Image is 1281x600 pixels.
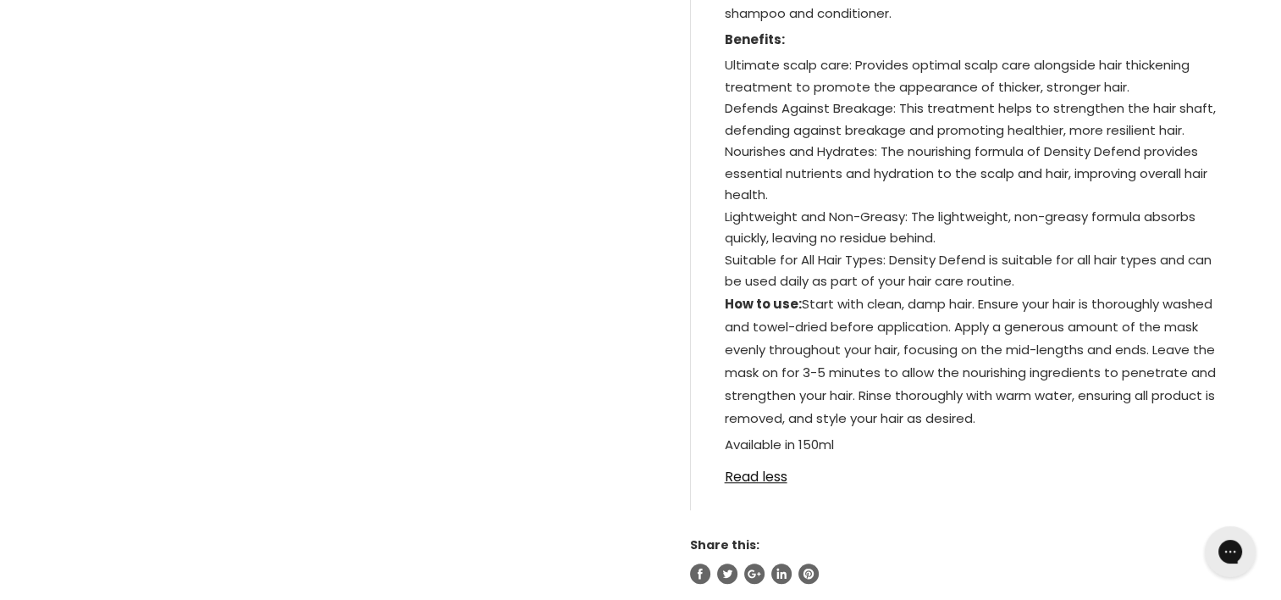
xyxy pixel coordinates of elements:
p: Available in 150ml [725,433,1221,459]
strong: How to use: [725,295,802,313]
p: Start with clean, damp hair. Ensure your hair is thoroughly washed and towel-dried before applica... [725,292,1221,433]
iframe: Gorgias live chat messenger [1196,520,1264,583]
span: Share this: [690,536,759,553]
strong: Benefits: [725,31,785,48]
li: Defends Against Breakage: This treatment helps to strengthen the hair shaft, defending against br... [725,97,1221,141]
li: Lightweight and Non-Greasy: The lightweight, non-greasy formula absorbs quickly, leaving no resid... [725,206,1221,249]
aside: Share this: [690,537,1255,583]
li: Suitable for All Hair Types: Density Defend is suitable for all hair types and can be used daily ... [725,249,1221,292]
li: Ultimate scalp care: Provides optimal scalp care alongside hair thickening treatment to promote t... [725,54,1221,97]
li: Nourishes and Hydrates: The nourishing formula of Density Defend provides essential nutrients and... [725,141,1221,206]
a: Read less [725,459,1221,485]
